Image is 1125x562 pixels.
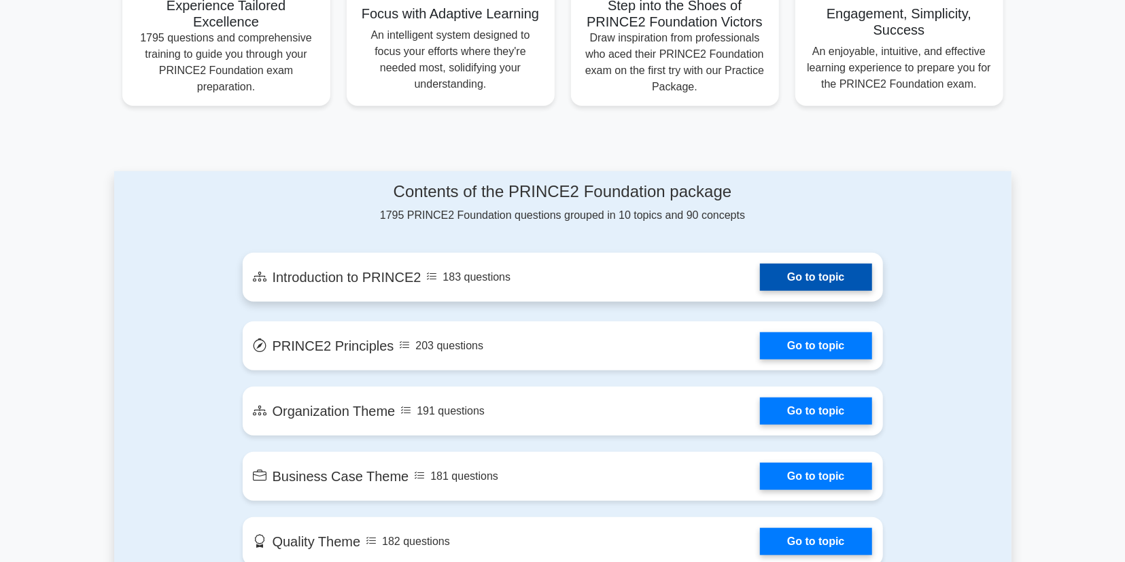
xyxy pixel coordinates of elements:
[806,43,992,92] p: An enjoyable, intuitive, and effective learning experience to prepare you for the PRINCE2 Foundat...
[760,264,871,291] a: Go to topic
[243,182,883,224] div: 1795 PRINCE2 Foundation questions grouped in 10 topics and 90 concepts
[760,528,871,555] a: Go to topic
[760,332,871,359] a: Go to topic
[760,463,871,490] a: Go to topic
[760,398,871,425] a: Go to topic
[243,182,883,202] h4: Contents of the PRINCE2 Foundation package
[133,30,319,95] p: 1795 questions and comprehensive training to guide you through your PRINCE2 Foundation exam prepa...
[358,5,544,22] h5: Focus with Adaptive Learning
[806,5,992,38] h5: Engagement, Simplicity, Success
[358,27,544,92] p: An intelligent system designed to focus your efforts where they're needed most, solidifying your ...
[582,30,768,95] p: Draw inspiration from professionals who aced their PRINCE2 Foundation exam on the first try with ...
